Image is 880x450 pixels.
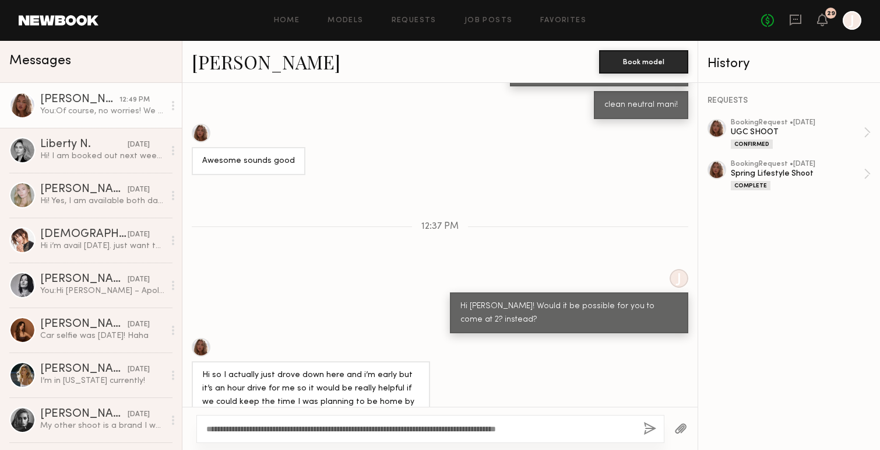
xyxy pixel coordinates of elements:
div: Awesome sounds good [202,155,295,168]
div: Hi so I actually just drove down here and i’m early but it’s an hour drive for me so it would be ... [202,369,420,423]
div: You: Of course, no worries! We just needed additional samples. We can call a car for the while we... [40,106,164,117]
a: Job Posts [464,17,513,25]
div: [PERSON_NAME] [40,274,128,285]
div: [PERSON_NAME] [40,409,128,420]
span: Messages [9,54,71,68]
div: [DATE] [128,139,150,151]
div: [PERSON_NAME] [40,184,128,196]
div: Liberty N. [40,139,128,151]
div: [DATE] [128,409,150,420]
div: clean neutral mani! [604,99,678,112]
div: Hi i’m avail [DATE]. just want to give you a heads up im 5 mo pregnant so i understand if that do... [40,240,164,252]
a: [PERSON_NAME] [192,49,340,74]
div: Spring Lifestyle Shoot [731,168,864,179]
a: bookingRequest •[DATE]UGC SHOOTConfirmed [731,119,871,149]
a: bookingRequest •[DATE]Spring Lifestyle ShootComplete [731,161,871,190]
div: [DATE] [128,184,150,196]
div: [DATE] [128,364,150,375]
div: [PERSON_NAME] [40,319,128,330]
div: I’m in [US_STATE] currently! [40,375,164,386]
a: Favorites [540,17,586,25]
div: 29 [827,11,835,17]
a: Requests [392,17,437,25]
div: booking Request • [DATE] [731,161,864,168]
a: Home [274,17,300,25]
a: Book model [599,56,688,66]
div: My other shoot is a brand I work with all the time, so if you need a little more time I could pro... [40,420,164,431]
div: booking Request • [DATE] [731,119,864,127]
div: Hi! Yes, I am available both days:) Thanks for reaching out! [40,196,164,207]
a: J [843,11,861,30]
div: UGC SHOOT [731,127,864,138]
div: [PERSON_NAME] [40,364,128,375]
div: Confirmed [731,139,773,149]
div: Hi! I am booked out next week but the week after I have some time 💕 [40,151,164,162]
div: 12:49 PM [119,95,150,106]
div: [DATE] [128,229,150,240]
div: REQUESTS [707,97,871,105]
div: [DATE] [128,319,150,330]
div: Car selfie was [DATE]! Haha [40,330,164,341]
div: [PERSON_NAME] [40,94,119,106]
div: Complete [731,181,770,190]
div: You: Hi [PERSON_NAME] – Apologies for the radio silence! We recently shifted the way we’re handli... [40,285,164,296]
span: 12:37 PM [421,222,459,232]
div: History [707,57,871,71]
div: [DEMOGRAPHIC_DATA][PERSON_NAME] [40,229,128,240]
div: [DATE] [128,274,150,285]
div: Hi [PERSON_NAME]! Would it be possible for you to come at 2? instead? [460,300,678,327]
button: Book model [599,50,688,74]
a: Models [328,17,363,25]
